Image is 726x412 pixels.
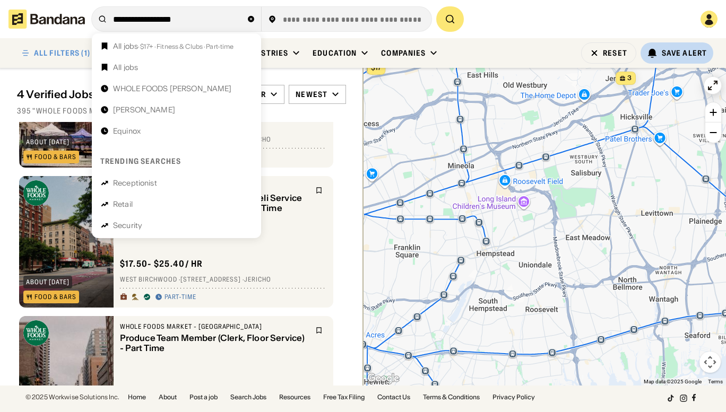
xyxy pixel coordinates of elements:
[708,379,723,384] a: Terms (opens in new tab)
[120,258,203,269] div: $ 17.50 - $25.40 / hr
[113,42,234,50] div: All jobs
[17,88,211,101] div: 4 Verified Jobs
[189,394,218,400] a: Post a job
[377,394,410,400] a: Contact Us
[371,64,382,72] span: $17
[120,333,309,353] div: Produce Team Member (Clerk, Floor Service) - Part Time
[492,394,535,400] a: Privacy Policy
[113,64,138,71] div: All jobs
[96,38,257,55] a: All jobs· $17+ · Fitness & Clubs · Part-time
[34,154,76,160] div: Food & Bars
[644,379,702,384] span: Map data ©2025 Google
[603,49,627,57] div: Reset
[381,48,426,58] div: Companies
[113,200,133,208] div: Retail
[113,222,142,229] div: Security
[366,372,401,385] a: Open this area in Google Maps (opens a new window)
[128,394,146,400] a: Home
[26,279,70,285] div: about [DATE]
[100,156,181,166] div: Trending searches
[17,122,346,385] div: grid
[17,106,346,116] div: 395 "WHOLE FOODS MARKET" jobs on [DOMAIN_NAME]
[34,294,76,300] div: Food & Bars
[113,106,175,113] div: [PERSON_NAME]
[8,10,85,29] img: Bandana logotype
[120,276,327,284] div: West Birchwood · [STREET_ADDRESS] · Jericho
[243,48,288,58] div: Industries
[96,59,257,76] a: All jobs
[113,179,157,187] div: Receptionist
[423,394,480,400] a: Terms & Conditions
[23,320,49,346] img: Whole Foods Market - Jericho logo
[165,293,197,302] div: Part-time
[34,49,90,57] div: ALL FILTERS (1)
[25,394,119,400] div: © 2025 Workwise Solutions Inc.
[662,48,707,58] div: Save Alert
[230,394,266,400] a: Search Jobs
[120,322,309,331] div: Whole Foods Market - [GEOGRAPHIC_DATA]
[279,394,310,400] a: Resources
[113,85,232,92] div: WHOLE FOODS [PERSON_NAME]
[627,74,632,83] span: 3
[113,127,141,135] div: Equinox
[366,372,401,385] img: Google
[313,48,357,58] div: Education
[296,90,327,99] div: Newest
[699,352,721,373] button: Map camera controls
[323,394,365,400] a: Free Tax Filing
[26,139,70,145] div: about [DATE]
[138,42,234,50] span: · $17+ · Fitness & Clubs · Part-time
[23,180,49,206] img: Whole Foods Market - Jericho logo
[159,394,177,400] a: About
